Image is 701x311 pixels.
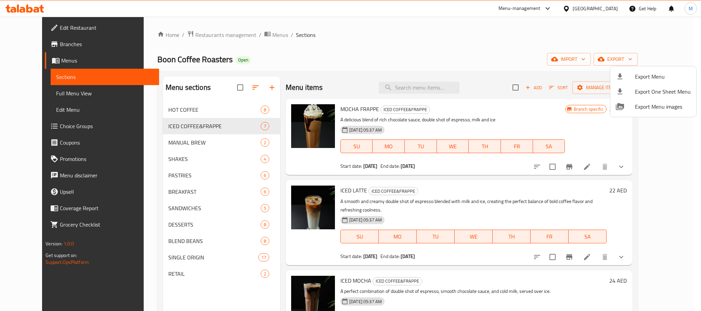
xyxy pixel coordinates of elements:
[610,99,696,114] li: Export Menu images
[610,69,696,84] li: Export menu items
[635,103,691,111] span: Export Menu images
[635,87,691,96] span: Export One Sheet Menu
[610,84,696,99] li: Export one sheet menu items
[635,72,691,81] span: Export Menu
